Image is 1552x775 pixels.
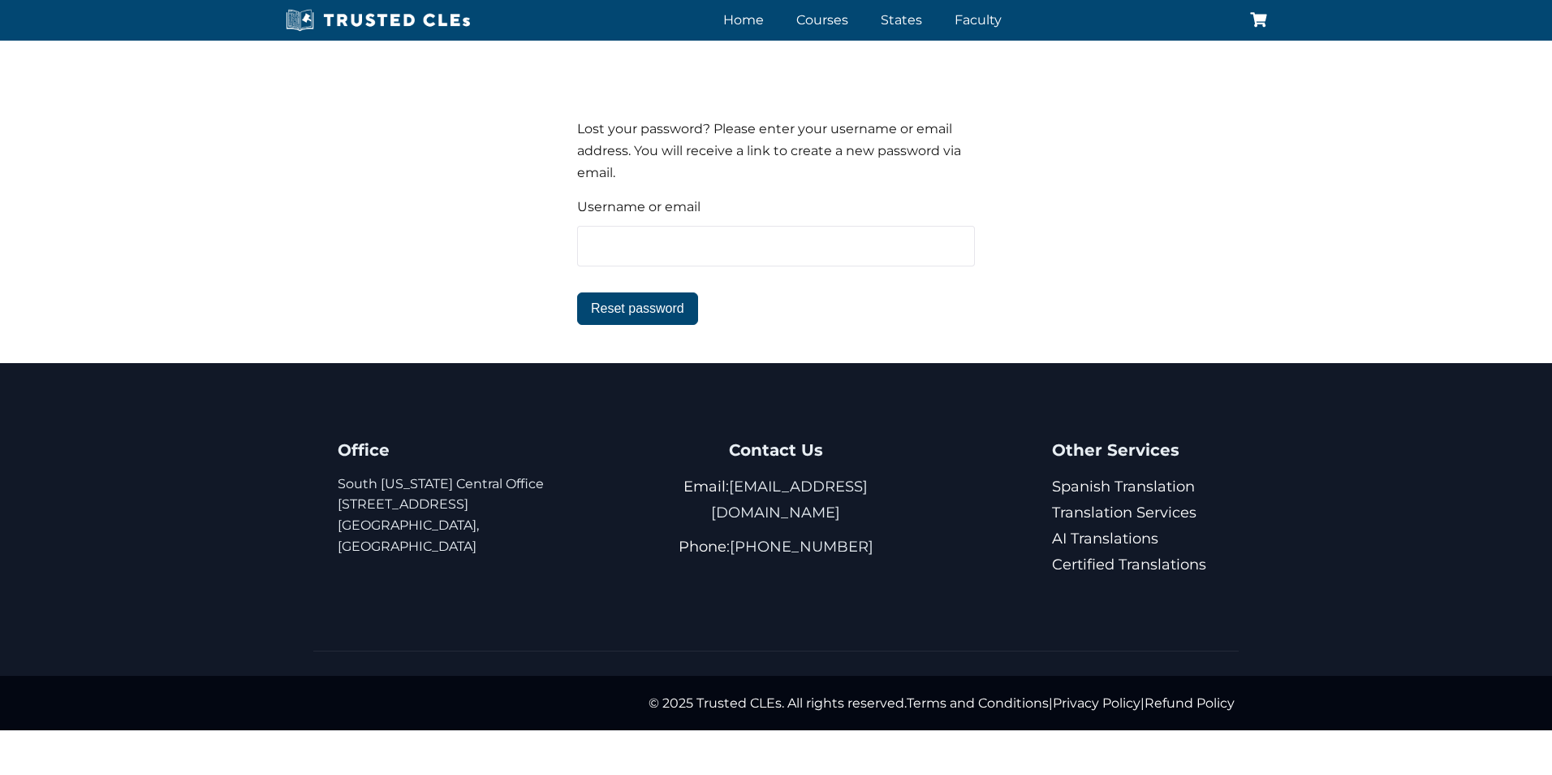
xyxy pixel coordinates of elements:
[1052,436,1214,464] h4: Other Services
[1052,478,1195,496] a: Spanish Translation
[644,534,909,560] p: Phone:
[1053,695,1140,711] a: Privacy Policy
[951,8,1006,32] a: Faculty
[877,8,926,32] a: States
[1145,695,1235,711] a: Refund Policy
[644,436,909,464] h4: Contact Us
[281,8,475,32] img: Trusted CLEs
[577,118,975,184] p: Lost your password? Please enter your username or email address. You will receive a link to creat...
[649,695,1235,711] span: © 2025 Trusted CLEs. All rights reserved. | |
[1052,504,1196,522] a: Translation Services
[338,436,603,464] h4: Office
[577,196,975,218] label: Username or email
[907,695,1049,711] a: Terms and Conditions
[1052,530,1158,548] a: AI Translations
[1052,556,1206,574] a: Certified Translations
[719,8,768,32] a: Home
[792,8,852,32] a: Courses
[338,476,544,554] a: South [US_STATE] Central Office[STREET_ADDRESS][GEOGRAPHIC_DATA], [GEOGRAPHIC_DATA]
[644,474,909,526] p: Email:
[711,478,868,522] a: [EMAIL_ADDRESS][DOMAIN_NAME]
[730,538,873,556] a: [PHONE_NUMBER]
[577,292,698,325] button: Reset password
